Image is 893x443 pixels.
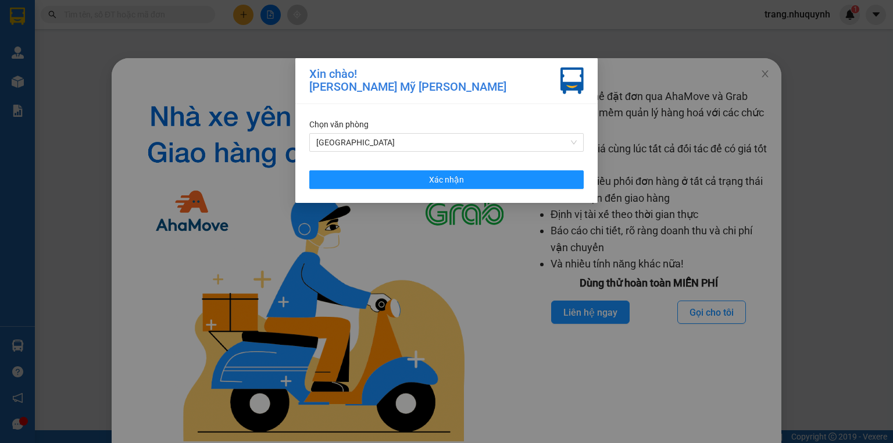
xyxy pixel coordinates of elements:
button: Xác nhận [309,170,584,189]
div: Chọn văn phòng [309,118,584,131]
img: vxr-icon [560,67,584,94]
span: Xác nhận [429,173,464,186]
div: Xin chào! [PERSON_NAME] Mỹ [PERSON_NAME] [309,67,506,94]
span: Sài Gòn [316,134,577,151]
